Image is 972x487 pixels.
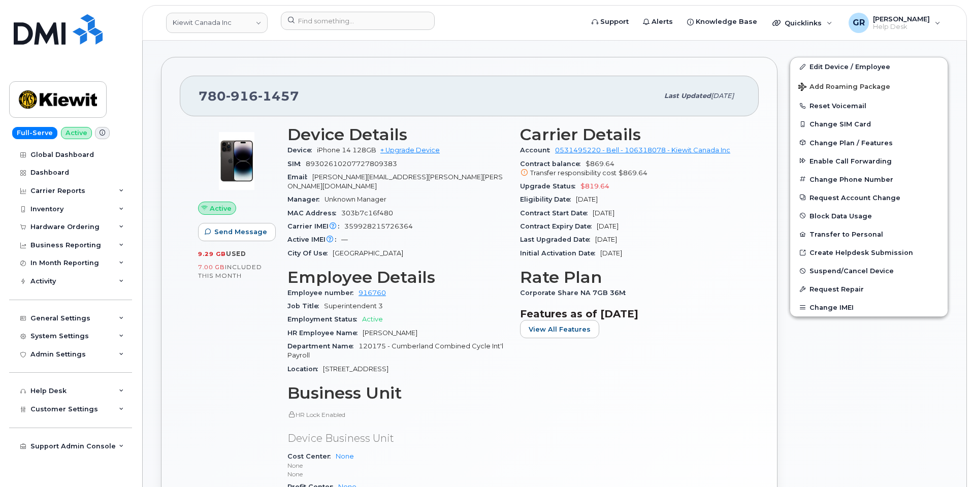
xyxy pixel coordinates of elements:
[166,13,268,33] a: Kiewit Canada Inc
[520,289,631,297] span: Corporate Share NA 7GB 36M
[359,289,386,297] a: 916760
[362,315,383,323] span: Active
[258,88,299,104] span: 1457
[873,23,930,31] span: Help Desk
[287,222,344,230] span: Carrier IMEI
[226,250,246,257] span: used
[287,461,508,470] p: None
[809,157,892,165] span: Enable Call Forwarding
[696,17,757,27] span: Knowledge Base
[520,209,593,217] span: Contract Start Date
[529,324,591,334] span: View All Features
[287,431,508,446] p: Device Business Unit
[520,268,740,286] h3: Rate Plan
[317,146,376,154] span: iPhone 14 128GB
[287,209,341,217] span: MAC Address
[928,443,964,479] iframe: Messenger Launcher
[520,320,599,338] button: View All Features
[199,88,299,104] span: 780
[809,267,894,275] span: Suspend/Cancel Device
[198,250,226,257] span: 9.29 GB
[790,152,948,170] button: Enable Call Forwarding
[873,15,930,23] span: [PERSON_NAME]
[214,227,267,237] span: Send Message
[555,146,730,154] a: 0531495220 - Bell - 106318078 - Kiewit Canada Inc
[287,146,317,154] span: Device
[287,470,508,478] p: None
[790,96,948,115] button: Reset Voicemail
[363,329,417,337] span: [PERSON_NAME]
[520,222,597,230] span: Contract Expiry Date
[287,236,341,243] span: Active IMEI
[287,160,306,168] span: SIM
[287,384,508,402] h3: Business Unit
[287,125,508,144] h3: Device Details
[287,329,363,337] span: HR Employee Name
[287,365,323,373] span: Location
[790,57,948,76] a: Edit Device / Employee
[520,236,595,243] span: Last Upgraded Date
[520,249,600,257] span: Initial Activation Date
[287,302,324,310] span: Job Title
[790,115,948,133] button: Change SIM Card
[306,160,397,168] span: 89302610207727809383
[380,146,440,154] a: + Upgrade Device
[336,452,354,460] a: None
[600,17,629,27] span: Support
[841,13,948,33] div: Gabriel Rains
[790,298,948,316] button: Change IMEI
[809,139,893,146] span: Change Plan / Features
[593,209,614,217] span: [DATE]
[520,182,580,190] span: Upgrade Status
[324,302,383,310] span: Superintendent 3
[530,169,617,177] span: Transfer responsibility cost
[785,19,822,27] span: Quicklinks
[226,88,258,104] span: 916
[853,17,865,29] span: GR
[580,182,609,190] span: $819.64
[198,264,225,271] span: 7.00 GB
[287,249,333,257] span: City Of Use
[790,207,948,225] button: Block Data Usage
[790,188,948,207] button: Request Account Change
[790,280,948,298] button: Request Repair
[790,134,948,152] button: Change Plan / Features
[287,410,508,419] p: HR Lock Enabled
[680,12,764,32] a: Knowledge Base
[287,342,359,350] span: Department Name
[619,169,647,177] span: $869.64
[287,196,325,203] span: Manager
[520,308,740,320] h3: Features as of [DATE]
[287,342,503,359] span: 120175 - Cumberland Combined Cycle Int'l Payroll
[652,17,673,27] span: Alerts
[520,160,586,168] span: Contract balance
[576,196,598,203] span: [DATE]
[798,83,890,92] span: Add Roaming Package
[325,196,386,203] span: Unknown Manager
[281,12,435,30] input: Find something...
[595,236,617,243] span: [DATE]
[520,160,740,178] span: $869.64
[323,365,388,373] span: [STREET_ADDRESS]
[520,125,740,144] h3: Carrier Details
[287,173,503,190] span: [PERSON_NAME][EMAIL_ADDRESS][PERSON_NAME][PERSON_NAME][DOMAIN_NAME]
[287,289,359,297] span: Employee number
[287,268,508,286] h3: Employee Details
[790,225,948,243] button: Transfer to Personal
[344,222,413,230] span: 359928215726364
[600,249,622,257] span: [DATE]
[664,92,711,100] span: Last updated
[287,452,336,460] span: Cost Center
[287,315,362,323] span: Employment Status
[765,13,839,33] div: Quicklinks
[341,209,393,217] span: 303b7c16f480
[790,76,948,96] button: Add Roaming Package
[341,236,348,243] span: —
[636,12,680,32] a: Alerts
[790,170,948,188] button: Change Phone Number
[287,173,312,181] span: Email
[206,131,267,191] img: image20231002-3703462-njx0qo.jpeg
[520,146,555,154] span: Account
[198,223,276,241] button: Send Message
[210,204,232,213] span: Active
